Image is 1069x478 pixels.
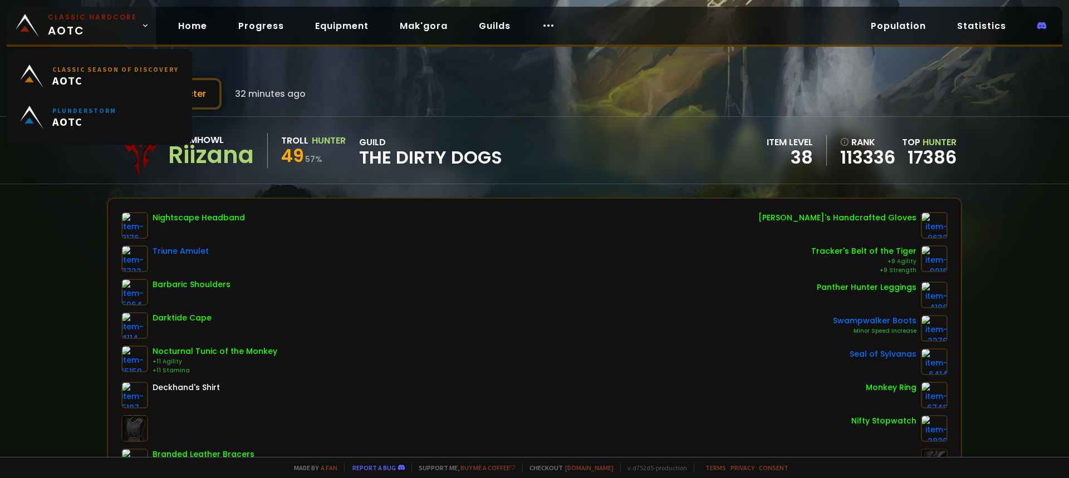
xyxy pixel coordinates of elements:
small: Plunderstorm [52,106,116,115]
a: Buy me a coffee [460,464,516,472]
div: Swampwalker Boots [833,315,916,327]
a: Classic HardcoreAOTC [7,7,156,45]
a: Mak'gora [391,14,457,37]
div: rank [840,135,895,149]
a: Guilds [470,14,519,37]
a: Report a bug [352,464,396,472]
img: item-2820 [921,415,948,442]
img: item-9916 [921,245,948,272]
div: Minor Speed Increase [833,327,916,336]
div: Panther Hunter Leggings [817,282,916,293]
span: 49 [281,143,304,168]
div: Monkey Ring [866,382,916,393]
div: Doomhowl [168,133,254,147]
img: item-7722 [121,245,148,272]
img: item-6748 [921,382,948,408]
span: Hunter [923,136,957,149]
small: Classic Season of Discovery [52,65,179,73]
div: Barbaric Shoulders [153,279,231,290]
div: Top [902,135,957,149]
div: 38 [767,149,813,166]
div: Triune Amulet [153,245,209,257]
a: Equipment [306,14,377,37]
div: Hunter [312,134,346,147]
div: +9 Strength [811,266,916,275]
a: [DOMAIN_NAME] [565,464,614,472]
div: +11 Stamina [153,366,277,375]
a: Statistics [948,14,1015,37]
img: item-15159 [121,346,148,372]
a: Privacy [730,464,754,472]
div: +9 Agility [811,257,916,266]
img: item-9632 [921,212,948,239]
img: item-5964 [121,279,148,305]
div: Nightscape Headband [153,212,245,224]
img: item-6414 [921,348,948,375]
a: Progress [229,14,293,37]
small: 57 % [305,154,322,165]
div: Deckhand's Shirt [153,382,220,393]
img: item-4108 [921,282,948,308]
span: v. d752d5 - production [620,464,687,472]
div: Branded Leather Bracers [153,449,254,460]
div: Troll [281,134,308,147]
div: Seal of Sylvanas [850,348,916,360]
a: Terms [705,464,726,472]
div: Tracker's Belt of the Tiger [811,245,916,257]
div: [PERSON_NAME]'s Handcrafted Gloves [758,212,916,224]
div: Riizana [168,147,254,164]
a: 17386 [908,145,957,170]
span: 32 minutes ago [235,87,306,101]
a: a fan [321,464,337,472]
span: Made by [287,464,337,472]
span: AOTC [52,115,116,129]
img: item-4114 [121,312,148,339]
span: The Dirty Dogs [359,149,502,166]
a: Home [169,14,216,37]
a: Consent [759,464,788,472]
a: 113336 [840,149,895,166]
div: item level [767,135,813,149]
div: Darktide Cape [153,312,212,324]
small: Classic Hardcore [48,12,137,22]
img: item-5107 [121,382,148,408]
a: Population [862,14,935,37]
span: AOTC [48,12,137,39]
div: Nifty Stopwatch [851,415,916,427]
a: Classic Season of DiscoveryAOTC [13,56,185,97]
div: +11 Agility [153,357,277,366]
span: Checkout [522,464,614,472]
div: guild [359,135,502,166]
img: item-2276 [921,315,948,342]
img: item-8176 [121,212,148,239]
a: PlunderstormAOTC [13,97,185,138]
div: Nocturnal Tunic of the Monkey [153,346,277,357]
span: Support me, [411,464,516,472]
span: AOTC [52,73,179,87]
